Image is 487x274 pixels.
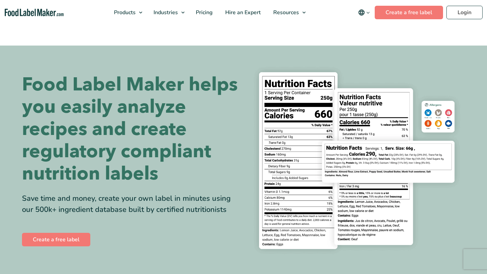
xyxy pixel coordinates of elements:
[112,9,136,16] span: Products
[446,6,483,19] a: Login
[152,9,179,16] span: Industries
[22,74,238,185] h1: Food Label Maker helps you easily analyze recipes and create regulatory compliant nutrition labels
[375,6,443,19] a: Create a free label
[271,9,300,16] span: Resources
[194,9,213,16] span: Pricing
[22,193,238,215] div: Save time and money, create your own label in minutes using our 500k+ ingredient database built b...
[223,9,261,16] span: Hire an Expert
[22,233,90,246] a: Create a free label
